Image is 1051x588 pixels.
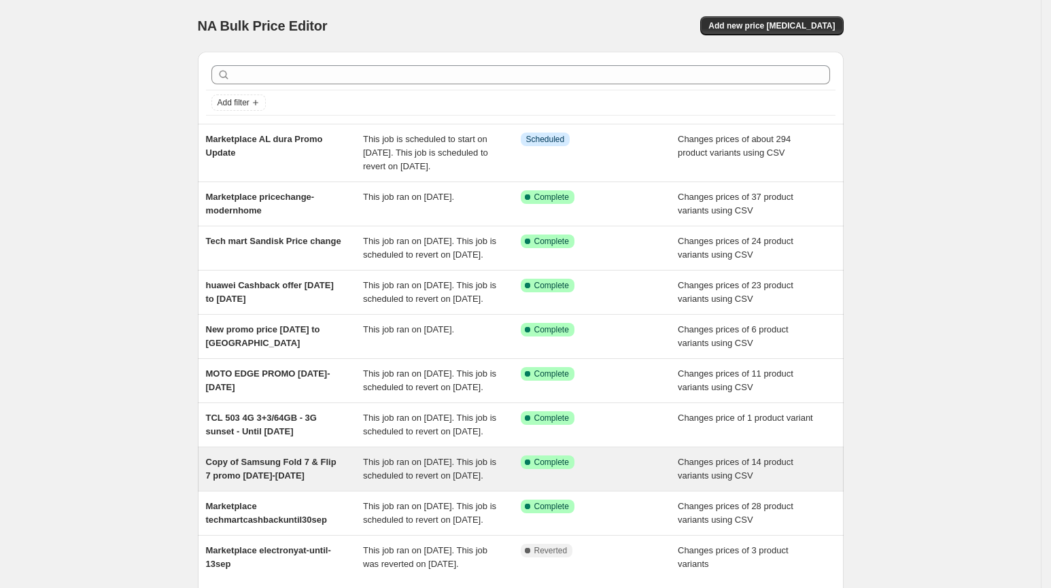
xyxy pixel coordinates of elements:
span: Complete [534,368,569,379]
span: NA Bulk Price Editor [198,18,328,33]
span: This job ran on [DATE]. This job is scheduled to revert on [DATE]. [363,236,496,260]
span: Complete [534,413,569,423]
span: Changes prices of 37 product variants using CSV [678,192,793,215]
span: This job ran on [DATE]. This job is scheduled to revert on [DATE]. [363,457,496,481]
span: Changes prices of 23 product variants using CSV [678,280,793,304]
button: Add filter [211,94,266,111]
span: Complete [534,192,569,203]
span: Changes prices of 14 product variants using CSV [678,457,793,481]
span: Complete [534,280,569,291]
span: Add new price [MEDICAL_DATA] [708,20,835,31]
span: Marketplace electronyat-until-13sep [206,545,331,569]
span: This job ran on [DATE]. This job is scheduled to revert on [DATE]. [363,501,496,525]
span: Complete [534,501,569,512]
span: Copy of Samsung Fold 7 & Flip 7 promo [DATE]-[DATE] [206,457,337,481]
span: Add filter [218,97,249,108]
span: Changes prices of 3 product variants [678,545,789,569]
span: Complete [534,236,569,247]
span: This job ran on [DATE]. This job is scheduled to revert on [DATE]. [363,413,496,436]
span: This job ran on [DATE]. This job was reverted on [DATE]. [363,545,487,569]
span: This job ran on [DATE]. This job is scheduled to revert on [DATE]. [363,368,496,392]
span: Changes prices of 28 product variants using CSV [678,501,793,525]
span: Changes prices of about 294 product variants using CSV [678,134,791,158]
span: New promo price [DATE] to [GEOGRAPHIC_DATA] [206,324,320,348]
span: Marketplace AL dura Promo Update [206,134,323,158]
span: Changes prices of 24 product variants using CSV [678,236,793,260]
span: MOTO EDGE PROMO [DATE]-[DATE] [206,368,330,392]
span: This job is scheduled to start on [DATE]. This job is scheduled to revert on [DATE]. [363,134,488,171]
span: Tech mart Sandisk Price change [206,236,341,246]
span: Marketplace pricechange-modernhome [206,192,315,215]
span: Changes prices of 11 product variants using CSV [678,368,793,392]
span: Scheduled [526,134,565,145]
span: Changes prices of 6 product variants using CSV [678,324,789,348]
span: Changes price of 1 product variant [678,413,813,423]
span: TCL 503 4G 3+3/64GB - 3G sunset - Until [DATE] [206,413,317,436]
span: huawei Cashback offer [DATE] to [DATE] [206,280,334,304]
span: Marketplace techmartcashbackuntil30sep [206,501,327,525]
span: Complete [534,324,569,335]
span: This job ran on [DATE]. This job is scheduled to revert on [DATE]. [363,280,496,304]
button: Add new price [MEDICAL_DATA] [700,16,843,35]
span: Reverted [534,545,568,556]
span: This job ran on [DATE]. [363,324,454,334]
span: Complete [534,457,569,468]
span: This job ran on [DATE]. [363,192,454,202]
